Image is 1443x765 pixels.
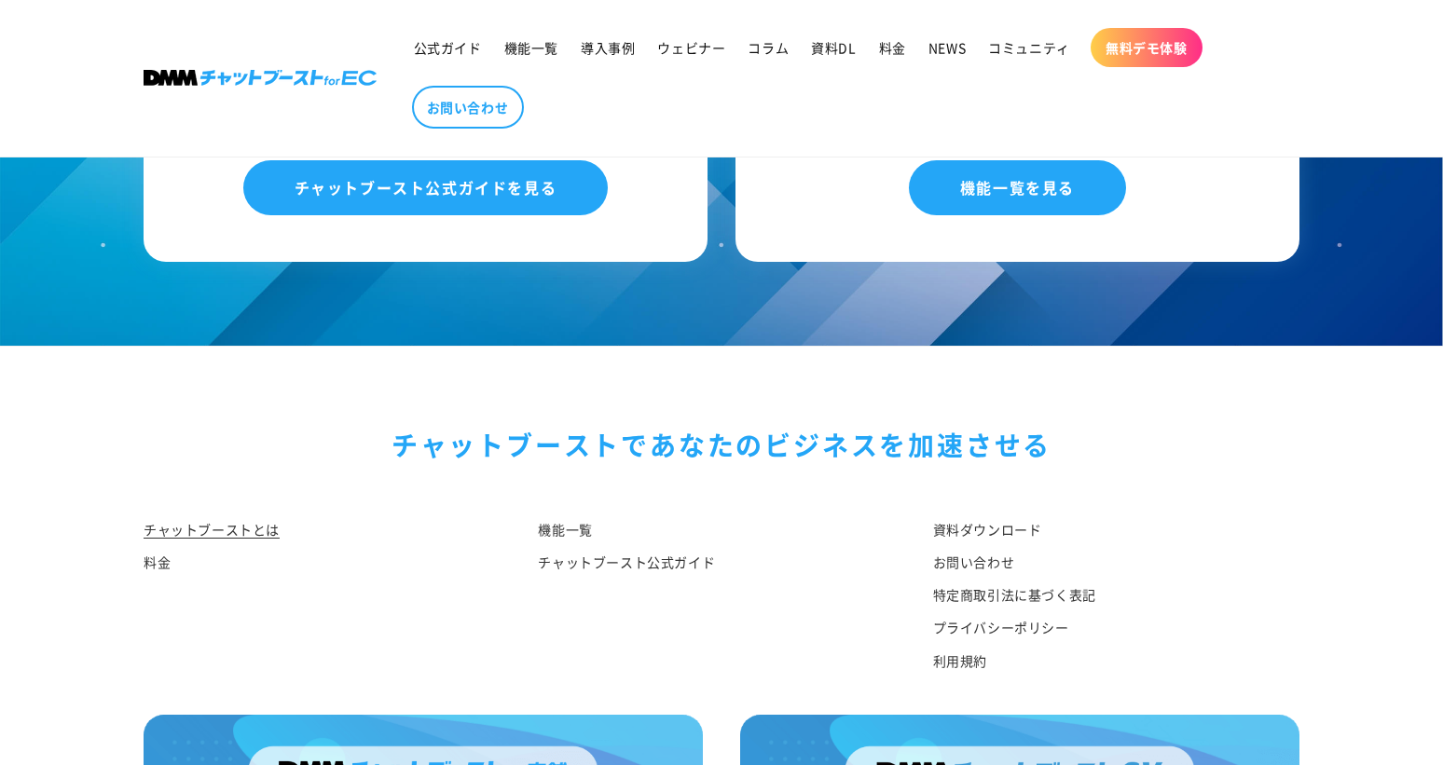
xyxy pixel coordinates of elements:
span: コミュニティ [988,39,1070,56]
a: チャットブースト公式ガイドを見る [243,160,609,215]
span: 資料DL [811,39,856,56]
a: チャットブーストとは [144,518,280,546]
a: お問い合わせ [933,546,1015,579]
a: 資料DL [800,28,867,67]
span: お問い合わせ [427,99,509,116]
a: 無料デモ体験 [1091,28,1202,67]
a: コラム [736,28,800,67]
span: 無料デモ体験 [1106,39,1188,56]
span: 公式ガイド [414,39,482,56]
a: 特定商取引法に基づく表記 [933,579,1096,611]
span: 機能一覧 [504,39,558,56]
a: コミュニティ [977,28,1081,67]
a: 導入事例 [570,28,646,67]
span: NEWS [928,39,966,56]
a: 機能一覧 [538,518,592,546]
a: お問い合わせ [412,86,524,129]
a: 料金 [868,28,917,67]
a: ウェビナー [646,28,736,67]
a: 機能一覧を見る [909,160,1126,215]
span: 導入事例 [581,39,635,56]
a: 機能一覧 [493,28,570,67]
span: ウェビナー [657,39,725,56]
a: プライバシーポリシー [933,611,1069,644]
a: 公式ガイド [403,28,493,67]
div: チャットブーストで あなたのビジネスを加速させる [144,421,1299,468]
a: 利用規約 [933,645,987,677]
img: 株式会社DMM Boost [144,71,377,87]
span: 料金 [879,39,906,56]
span: コラム [748,39,789,56]
a: チャットブースト公式ガイド [538,546,715,579]
a: 資料ダウンロード [933,518,1042,546]
a: NEWS [917,28,977,67]
a: 料金 [144,546,171,579]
